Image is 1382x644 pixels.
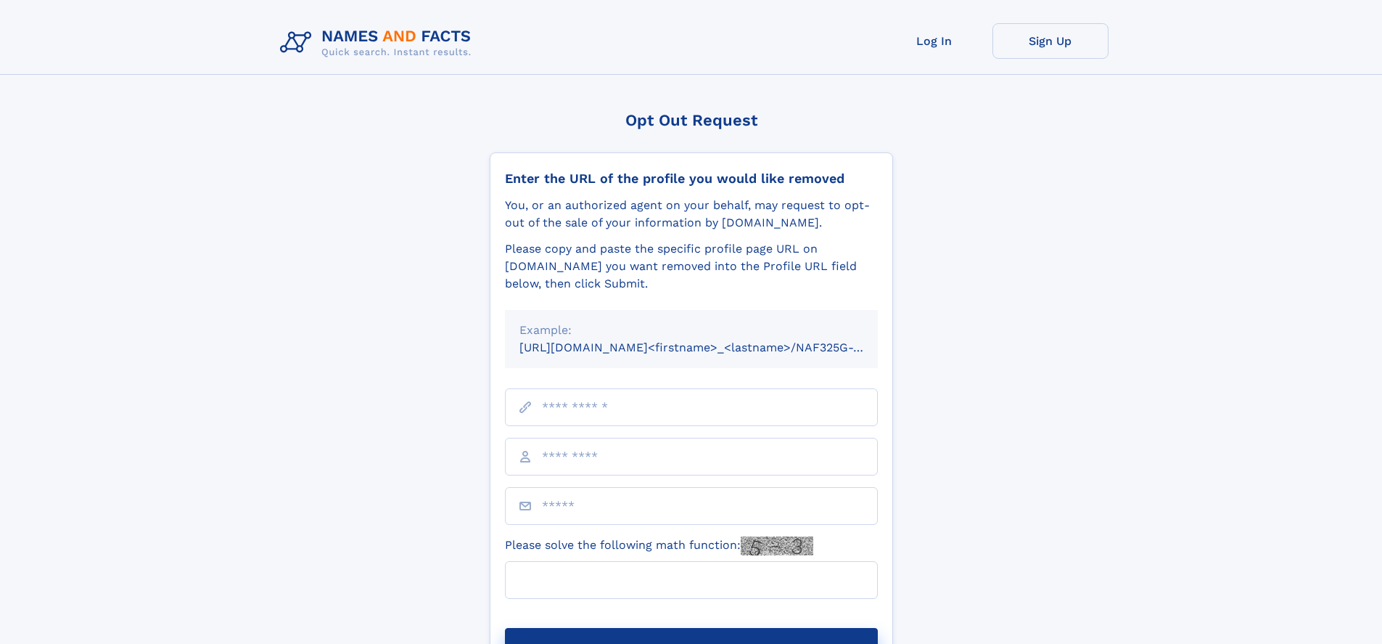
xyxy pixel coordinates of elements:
[505,197,878,232] div: You, or an authorized agent on your behalf, may request to opt-out of the sale of your informatio...
[274,23,483,62] img: Logo Names and Facts
[876,23,992,59] a: Log In
[505,537,813,555] label: Please solve the following math function:
[992,23,1109,59] a: Sign Up
[505,240,878,293] div: Please copy and paste the specific profile page URL on [DOMAIN_NAME] you want removed into the Pr...
[519,322,863,339] div: Example:
[505,171,878,187] div: Enter the URL of the profile you would like removed
[519,341,905,354] small: [URL][DOMAIN_NAME]<firstname>_<lastname>/NAF325G-xxxxxxxx
[490,111,893,129] div: Opt Out Request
